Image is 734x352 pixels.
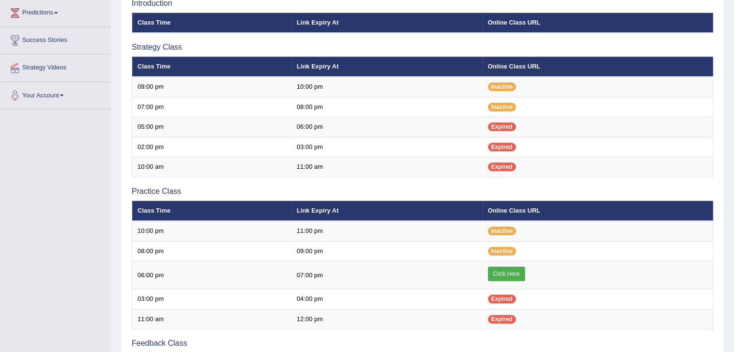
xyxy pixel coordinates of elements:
td: 12:00 pm [291,309,483,329]
td: 11:00 am [132,309,291,329]
span: Expired [488,295,516,303]
th: Class Time [132,56,291,77]
td: 11:00 pm [291,221,483,241]
a: Click Here [488,267,525,281]
span: Inactive [488,82,516,91]
th: Link Expiry At [291,56,483,77]
td: 10:00 pm [291,77,483,97]
span: Expired [488,315,516,324]
td: 08:00 pm [291,97,483,117]
a: Strategy Videos [0,54,111,79]
span: Expired [488,122,516,131]
th: Class Time [132,13,291,33]
span: Inactive [488,103,516,111]
td: 09:00 pm [291,241,483,261]
th: Class Time [132,201,291,221]
td: 07:00 pm [132,97,291,117]
td: 02:00 pm [132,137,291,157]
h3: Strategy Class [132,43,713,52]
h3: Practice Class [132,187,713,196]
span: Inactive [488,227,516,235]
th: Online Class URL [483,13,713,33]
th: Link Expiry At [291,201,483,221]
span: Expired [488,143,516,151]
th: Link Expiry At [291,13,483,33]
td: 06:00 pm [132,261,291,289]
span: Inactive [488,247,516,256]
td: 04:00 pm [291,289,483,310]
td: 06:00 pm [291,117,483,137]
td: 11:00 am [291,157,483,177]
td: 03:00 pm [132,289,291,310]
td: 07:00 pm [291,261,483,289]
th: Online Class URL [483,201,713,221]
th: Online Class URL [483,56,713,77]
h3: Feedback Class [132,339,713,348]
a: Success Stories [0,27,111,51]
a: Your Account [0,82,111,106]
td: 08:00 pm [132,241,291,261]
td: 10:00 am [132,157,291,177]
td: 10:00 pm [132,221,291,241]
td: 05:00 pm [132,117,291,137]
td: 03:00 pm [291,137,483,157]
td: 09:00 pm [132,77,291,97]
span: Expired [488,162,516,171]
